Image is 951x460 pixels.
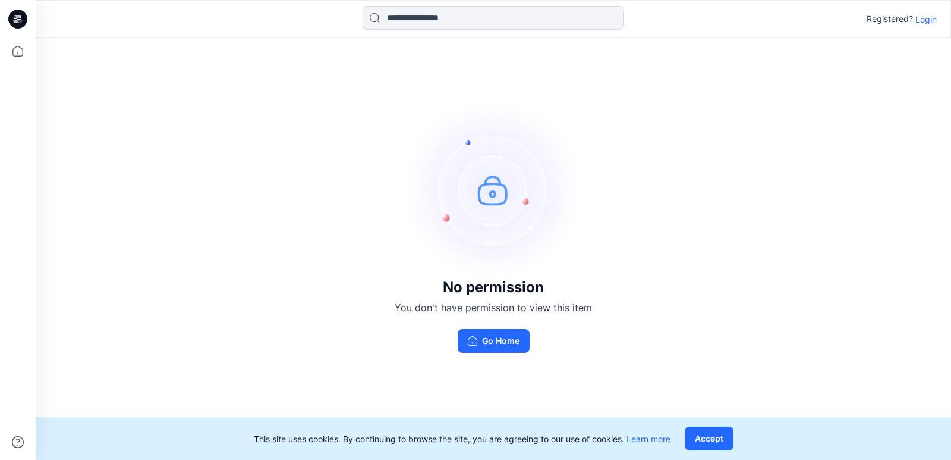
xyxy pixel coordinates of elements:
[685,427,733,450] button: Accept
[867,12,913,26] p: Registered?
[395,301,592,315] p: You don't have permission to view this item
[458,329,530,353] button: Go Home
[404,101,582,279] img: no-perm.svg
[626,434,670,444] a: Learn more
[254,433,670,445] p: This site uses cookies. By continuing to browse the site, you are agreeing to our use of cookies.
[395,279,592,296] h3: No permission
[915,13,937,26] p: Login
